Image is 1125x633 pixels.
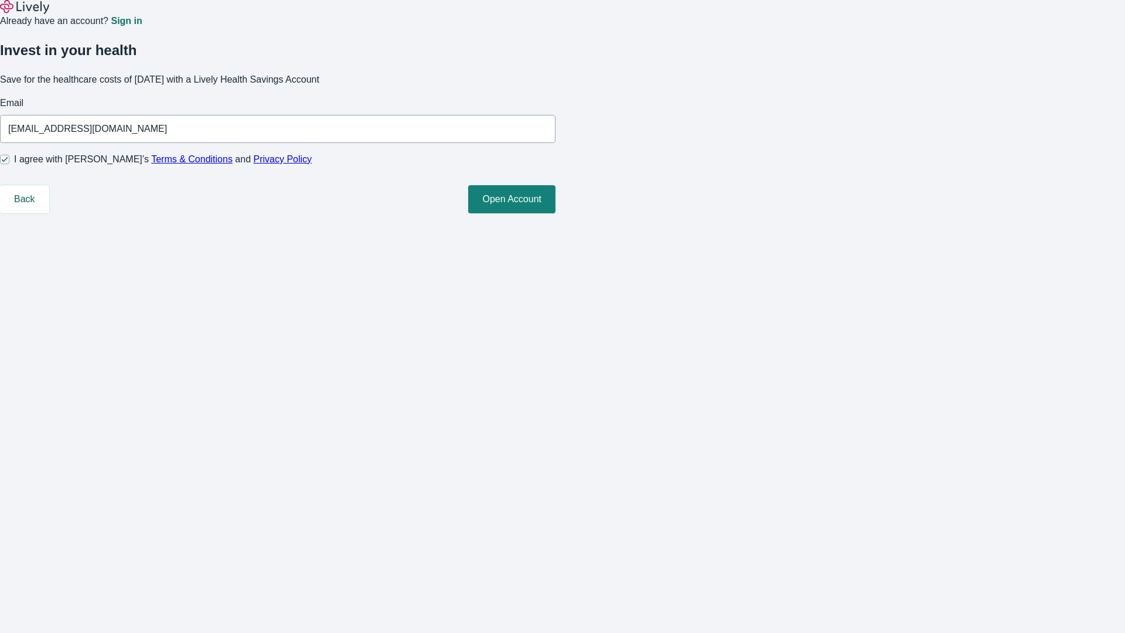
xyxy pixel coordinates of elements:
a: Privacy Policy [254,154,312,164]
button: Open Account [468,185,555,213]
a: Sign in [111,16,142,26]
a: Terms & Conditions [151,154,233,164]
span: I agree with [PERSON_NAME]’s and [14,152,312,166]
